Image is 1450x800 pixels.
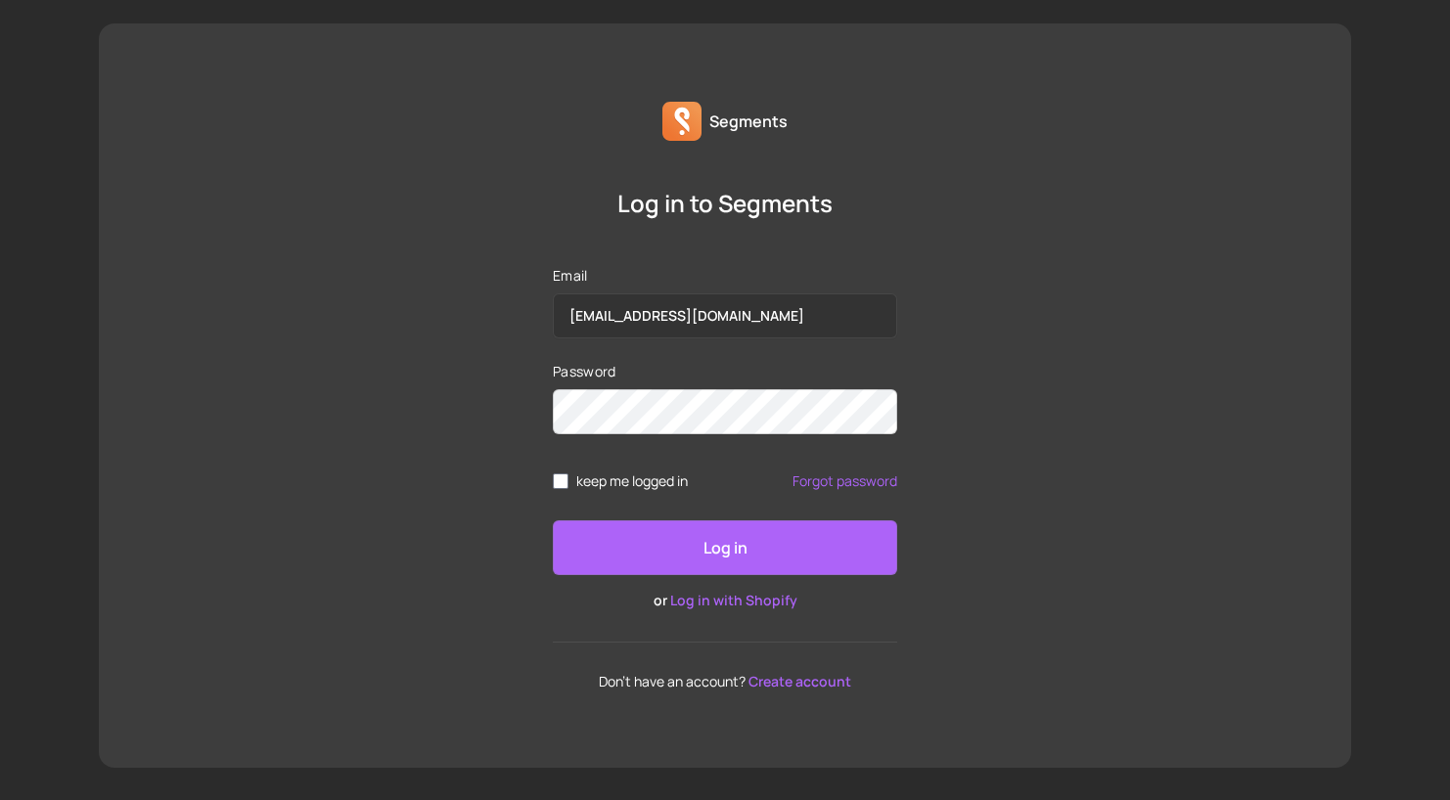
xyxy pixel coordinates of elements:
p: Don't have an account? [553,674,897,689]
span: keep me logged in [576,473,688,489]
label: Password [553,362,897,381]
a: Create account [748,672,851,690]
a: Log in with Shopify [670,591,797,609]
input: Password [553,389,897,434]
p: Log in to Segments [553,188,897,219]
a: Forgot password [793,473,897,489]
p: Log in [703,536,748,559]
p: Segments [709,110,788,133]
input: remember me [553,473,568,489]
button: Log in [553,520,897,575]
label: Email [553,266,897,286]
p: or [553,591,897,610]
input: Email [553,293,897,338]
